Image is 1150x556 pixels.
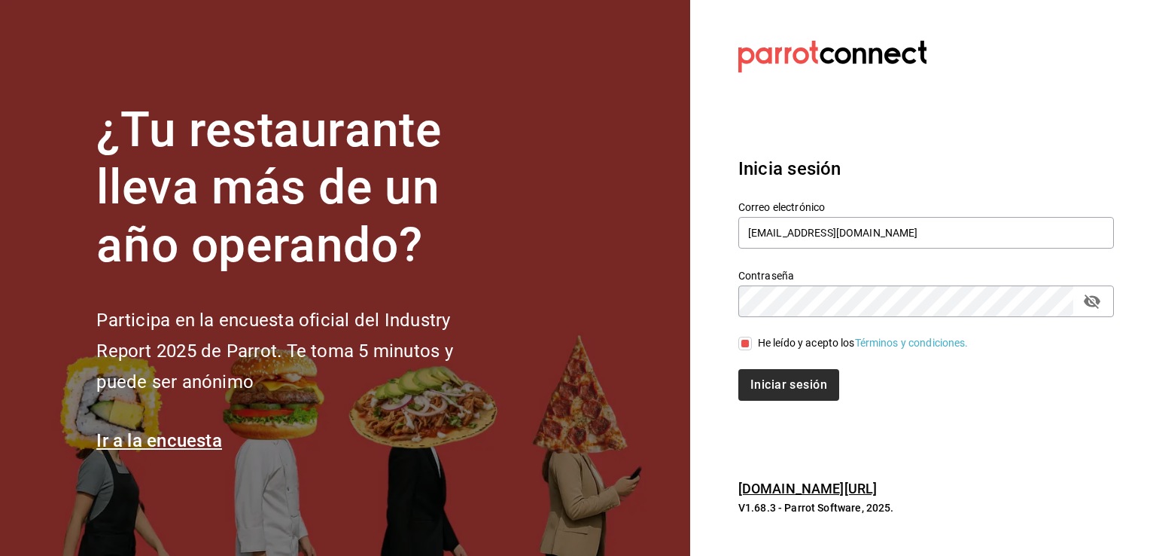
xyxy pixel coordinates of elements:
[738,500,1114,515] p: V1.68.3 - Parrot Software, 2025.
[738,270,1114,280] label: Contraseña
[738,217,1114,249] input: Ingresa tu correo electrónico
[96,305,503,397] h2: Participa en la encuesta oficial del Industry Report 2025 de Parrot. Te toma 5 minutos y puede se...
[738,369,839,401] button: Iniciar sesión
[855,337,969,349] a: Términos y condiciones.
[738,155,1114,182] h3: Inicia sesión
[758,335,969,351] div: He leído y acepto los
[96,102,503,275] h1: ¿Tu restaurante lleva más de un año operando?
[96,430,222,451] a: Ir a la encuesta
[1079,289,1105,314] button: passwordField
[738,201,1114,212] label: Correo electrónico
[738,481,877,496] a: [DOMAIN_NAME][URL]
